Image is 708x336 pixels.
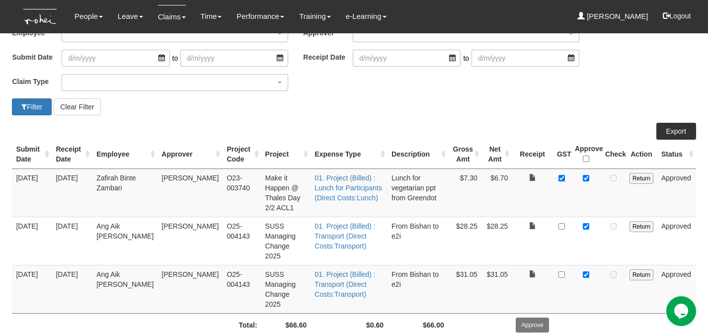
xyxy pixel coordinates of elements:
button: Logout [656,4,698,28]
a: People [75,5,103,28]
a: Performance [236,5,284,28]
input: Return [629,221,653,232]
th: Receipt Date : activate to sort column ascending [52,140,92,169]
th: Submit Date : activate to sort column ascending [12,140,52,169]
td: Ang Aik [PERSON_NAME] [92,217,157,265]
th: Expense Type : activate to sort column ascending [311,140,388,169]
th: Approve [571,140,601,169]
td: Zafirah Binte Zambari [92,168,157,217]
input: d/m/yyyy [62,50,169,67]
th: Status : activate to sort column ascending [657,140,696,169]
td: [DATE] [52,265,92,313]
td: Approved [657,217,696,265]
td: $31.05 [481,265,512,313]
td: Ang Aik [PERSON_NAME] [92,265,157,313]
a: 01. Project (Billed) : Transport (Direct Costs:Transport) [315,270,375,298]
a: Training [299,5,331,28]
td: [PERSON_NAME] [157,168,223,217]
td: [DATE] [12,265,52,313]
th: Receipt [512,140,553,169]
td: $31.05 [448,265,481,313]
button: Clear Filter [54,98,100,115]
a: e-Learning [346,5,387,28]
th: Project Code : activate to sort column ascending [223,140,261,169]
td: O23-003740 [223,168,261,217]
td: SUSS Managing Change 2025 [261,217,311,265]
td: From Bishan to e2i [388,217,448,265]
label: Claim Type [12,74,62,88]
input: d/m/yyyy [353,50,461,67]
input: d/m/yyyy [472,50,579,67]
iframe: chat widget [666,296,698,326]
a: Leave [118,5,143,28]
span: to [170,50,181,67]
input: Return [629,269,653,280]
td: Lunch for vegetarian ppt from Greendot [388,168,448,217]
a: [PERSON_NAME] [577,5,648,28]
label: Submit Date [12,50,62,64]
span: to [461,50,472,67]
td: From Bishan to e2i [388,265,448,313]
input: d/m/yyyy [180,50,288,67]
td: [PERSON_NAME] [157,265,223,313]
td: $28.25 [481,217,512,265]
td: Approved [657,265,696,313]
td: O25-004143 [223,217,261,265]
td: $28.25 [448,217,481,265]
td: [DATE] [12,217,52,265]
th: Check [601,140,626,169]
td: $7.30 [448,168,481,217]
button: Filter [12,98,52,115]
a: 01. Project (Billed) : Lunch for Participants (Direct Costs:Lunch) [315,174,382,202]
a: Export [656,123,696,140]
label: Receipt Date [303,50,353,64]
th: Employee : activate to sort column ascending [92,140,157,169]
th: Action [626,140,657,169]
th: GST [553,140,571,169]
th: Project : activate to sort column ascending [261,140,311,169]
th: Description : activate to sort column ascending [388,140,448,169]
th: Net Amt : activate to sort column ascending [481,140,512,169]
a: Time [201,5,222,28]
td: [DATE] [52,168,92,217]
td: $6.70 [481,168,512,217]
td: [PERSON_NAME] [157,217,223,265]
td: SUSS Managing Change 2025 [261,265,311,313]
th: Approver : activate to sort column ascending [157,140,223,169]
td: [DATE] [52,217,92,265]
input: Return [629,173,653,184]
td: Approved [657,168,696,217]
a: Claims [158,5,186,28]
input: Approve [516,318,549,333]
td: O25-004143 [223,265,261,313]
td: Make it Happen @ Thales Day 2/2 ACL1 [261,168,311,217]
a: 01. Project (Billed) : Transport (Direct Costs:Transport) [315,222,375,250]
th: Gross Amt : activate to sort column ascending [448,140,481,169]
td: [DATE] [12,168,52,217]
